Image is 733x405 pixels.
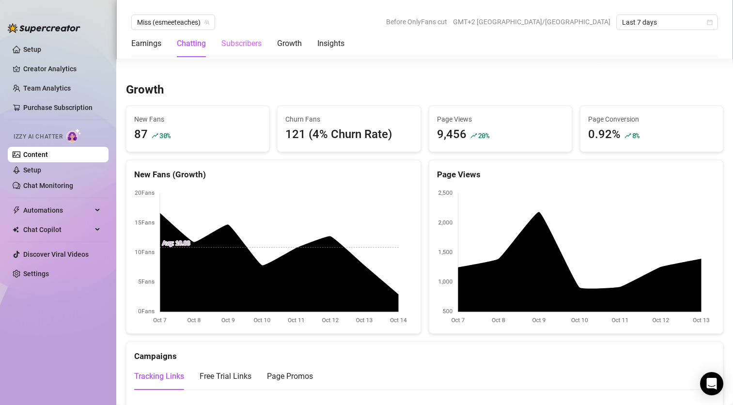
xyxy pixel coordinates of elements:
div: Open Intercom Messenger [700,372,723,395]
span: Last 7 days [622,15,712,30]
span: Chat Copilot [23,222,92,237]
a: Chat Monitoring [23,182,73,189]
span: Izzy AI Chatter [14,132,62,141]
span: thunderbolt [13,206,20,214]
div: 9,456 [437,125,467,144]
a: Setup [23,166,41,174]
a: Creator Analytics [23,61,101,77]
div: 87 [134,125,148,144]
div: New Fans (Growth) [134,168,413,181]
span: 30 % [159,131,171,140]
h3: Growth [126,82,164,98]
span: Churn Fans [285,114,412,125]
div: Chatting [177,38,206,49]
span: Page Conversion [588,114,715,125]
div: Free Trial Links [200,371,251,382]
img: AI Chatter [66,128,81,142]
span: Automations [23,202,92,218]
span: New Fans [134,114,261,125]
span: Before OnlyFans cut [386,15,447,29]
img: Chat Copilot [13,226,19,233]
div: Campaigns [134,342,715,363]
span: calendar [707,19,713,25]
span: team [204,19,210,25]
div: 121 (4% Churn Rate) [285,125,412,144]
div: 0.92% [588,125,621,144]
div: Page Promos [267,371,313,382]
span: 20 % [478,131,489,140]
div: Earnings [131,38,161,49]
a: Team Analytics [23,84,71,92]
span: GMT+2 [GEOGRAPHIC_DATA]/[GEOGRAPHIC_DATA] [453,15,610,29]
div: Insights [317,38,344,49]
img: logo-BBDzfeDw.svg [8,23,80,33]
div: Tracking Links [134,371,184,382]
a: Setup [23,46,41,53]
span: Miss (esmeeteaches) [137,15,209,30]
a: Settings [23,270,49,278]
span: rise [470,132,477,139]
div: Page Views [437,168,716,181]
span: 8 % [632,131,639,140]
a: Purchase Subscription [23,100,101,115]
span: rise [624,132,631,139]
div: Subscribers [221,38,262,49]
a: Discover Viral Videos [23,250,89,258]
a: Content [23,151,48,158]
span: rise [152,132,158,139]
div: Growth [277,38,302,49]
span: Page Views [437,114,564,125]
